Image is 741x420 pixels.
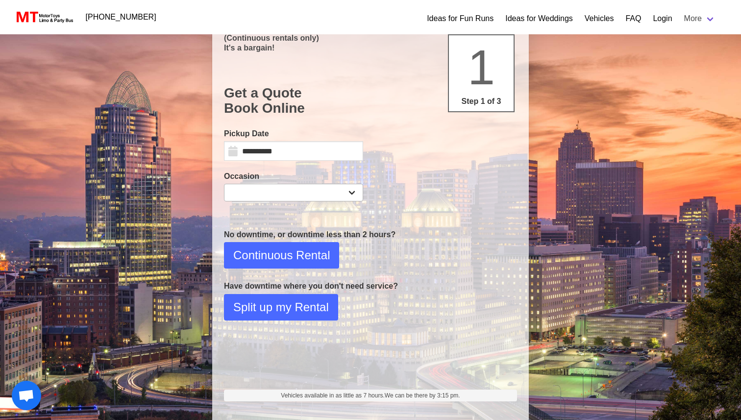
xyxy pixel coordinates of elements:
[678,9,721,28] a: More
[233,298,329,316] span: Split up my Rental
[453,96,510,107] p: Step 1 of 3
[224,128,363,140] label: Pickup Date
[224,294,338,321] button: Split up my Rental
[224,43,517,52] p: It's a bargain!
[505,13,573,25] a: Ideas for Weddings
[233,247,330,264] span: Continuous Rental
[224,33,517,43] p: (Continuous rentals only)
[385,392,460,399] span: We can be there by 3:15 pm.
[224,229,517,241] p: No downtime, or downtime less than 2 hours?
[224,171,363,182] label: Occasion
[625,13,641,25] a: FAQ
[224,280,517,292] p: Have downtime where you don't need service?
[468,40,495,95] span: 1
[80,7,162,27] a: [PHONE_NUMBER]
[653,13,672,25] a: Login
[14,10,74,24] img: MotorToys Logo
[224,85,517,116] h1: Get a Quote Book Online
[224,242,339,269] button: Continuous Rental
[585,13,614,25] a: Vehicles
[12,381,41,410] div: Open chat
[281,391,460,400] span: Vehicles available in as little as 7 hours.
[427,13,494,25] a: Ideas for Fun Runs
